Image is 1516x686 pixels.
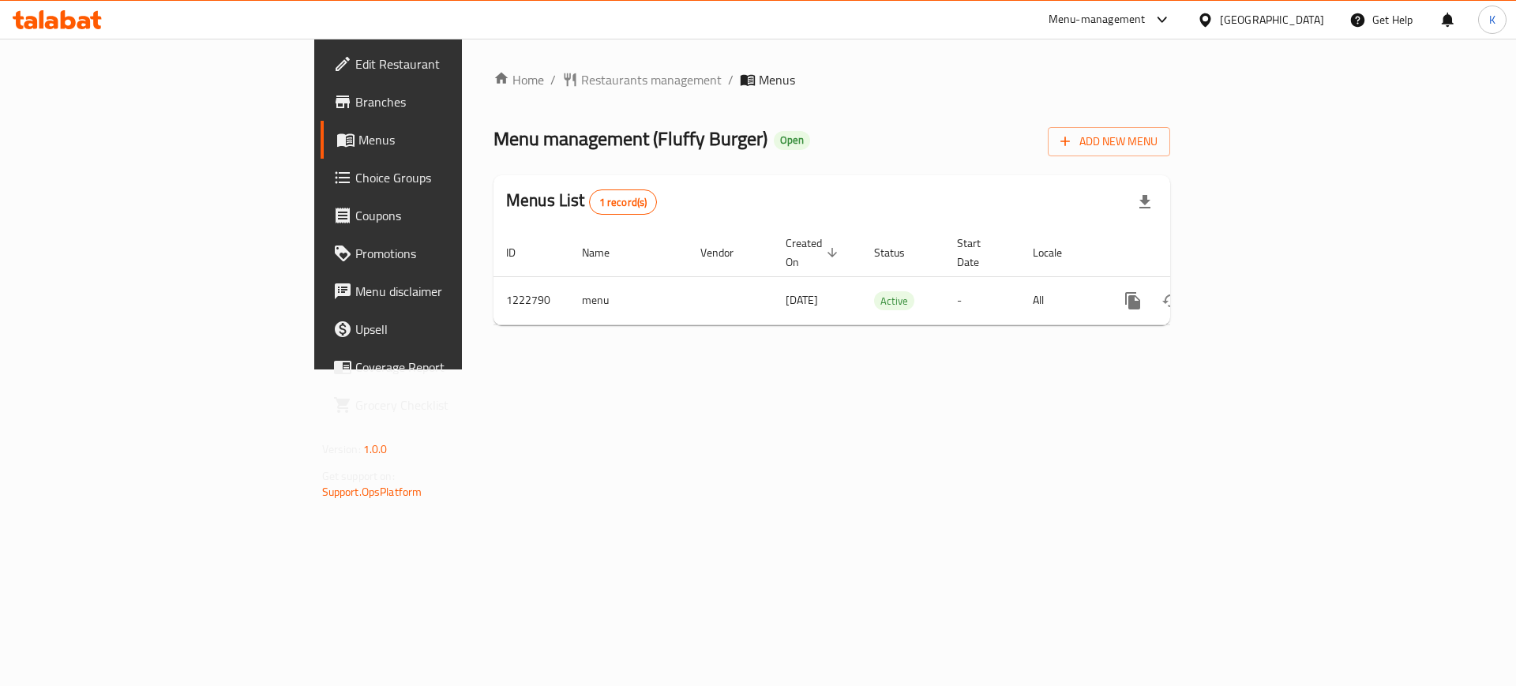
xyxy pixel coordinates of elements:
a: Coverage Report [321,348,568,386]
td: All [1020,276,1101,324]
span: Menus [358,130,555,149]
table: enhanced table [493,229,1278,325]
button: more [1114,282,1152,320]
a: Restaurants management [562,70,722,89]
span: Add New Menu [1060,132,1158,152]
span: 1 record(s) [590,195,657,210]
span: ID [506,243,536,262]
span: Menu management ( Fluffy Burger ) [493,121,767,156]
span: Created On [786,234,842,272]
span: Menu disclaimer [355,282,555,301]
span: Restaurants management [581,70,722,89]
a: Branches [321,83,568,121]
span: [DATE] [786,290,818,310]
a: Choice Groups [321,159,568,197]
span: Open [774,133,810,147]
a: Edit Restaurant [321,45,568,83]
span: Name [582,243,630,262]
a: Promotions [321,234,568,272]
a: Grocery Checklist [321,386,568,424]
a: Support.OpsPlatform [322,482,422,502]
span: Vendor [700,243,754,262]
div: Total records count [589,189,658,215]
div: Open [774,131,810,150]
h2: Menus List [506,189,657,215]
span: Locale [1033,243,1083,262]
td: menu [569,276,688,324]
span: Status [874,243,925,262]
a: Coupons [321,197,568,234]
span: Edit Restaurant [355,54,555,73]
a: Upsell [321,310,568,348]
span: Upsell [355,320,555,339]
span: Get support on: [322,466,395,486]
span: Coverage Report [355,358,555,377]
button: Add New Menu [1048,127,1170,156]
span: Promotions [355,244,555,263]
th: Actions [1101,229,1278,277]
span: 1.0.0 [363,439,388,459]
span: K [1489,11,1495,28]
td: - [944,276,1020,324]
a: Menus [321,121,568,159]
button: Change Status [1152,282,1190,320]
span: Coupons [355,206,555,225]
div: Export file [1126,183,1164,221]
div: Menu-management [1049,10,1146,29]
span: Branches [355,92,555,111]
span: Menus [759,70,795,89]
div: Active [874,291,914,310]
nav: breadcrumb [493,70,1170,89]
span: Start Date [957,234,1001,272]
a: Menu disclaimer [321,272,568,310]
span: Version: [322,439,361,459]
div: [GEOGRAPHIC_DATA] [1220,11,1324,28]
span: Choice Groups [355,168,555,187]
span: Grocery Checklist [355,395,555,414]
li: / [728,70,734,89]
span: Active [874,292,914,310]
